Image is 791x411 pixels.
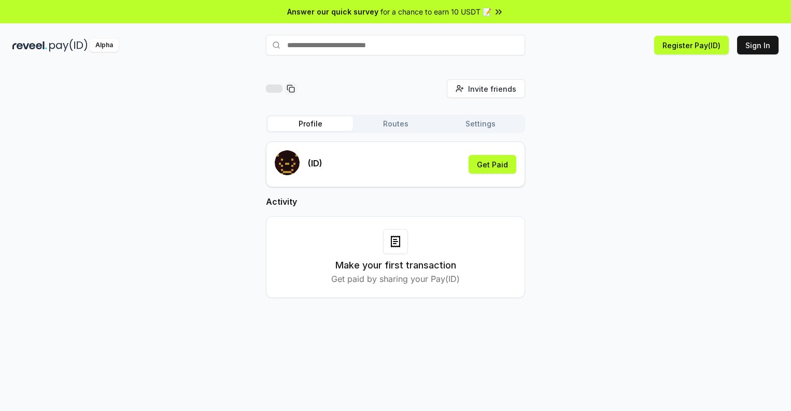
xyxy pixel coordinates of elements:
[468,83,516,94] span: Invite friends
[266,195,525,208] h2: Activity
[469,155,516,174] button: Get Paid
[335,258,456,273] h3: Make your first transaction
[447,79,525,98] button: Invite friends
[308,157,322,169] p: (ID)
[737,36,779,54] button: Sign In
[49,39,88,52] img: pay_id
[380,6,491,17] span: for a chance to earn 10 USDT 📝
[268,117,353,131] button: Profile
[287,6,378,17] span: Answer our quick survey
[353,117,438,131] button: Routes
[438,117,523,131] button: Settings
[331,273,460,285] p: Get paid by sharing your Pay(ID)
[12,39,47,52] img: reveel_dark
[90,39,119,52] div: Alpha
[654,36,729,54] button: Register Pay(ID)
